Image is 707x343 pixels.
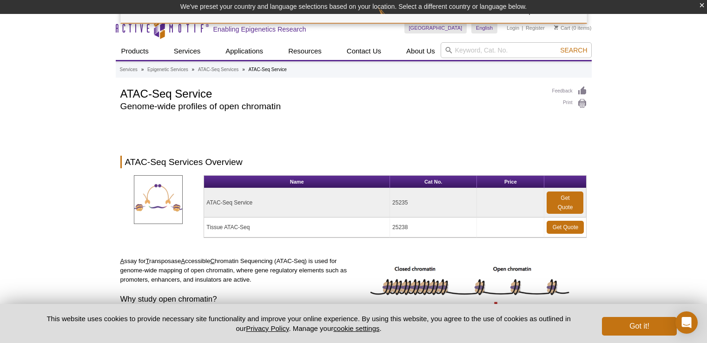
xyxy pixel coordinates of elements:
a: English [471,22,497,33]
td: 25235 [390,188,477,218]
u: T [145,257,149,264]
a: About Us [401,42,441,60]
p: ssay for ransposase ccessible hromatin Sequencing (ATAC-Seq) is used for genome-wide mapping of o... [120,257,350,284]
a: Epigenetic Services [147,66,188,74]
span: Search [560,46,587,54]
li: » [242,67,245,72]
a: Get Quote [547,221,584,234]
a: Print [552,99,587,109]
u: A [181,257,185,264]
td: 25238 [390,218,477,237]
li: (0 items) [554,22,592,33]
h2: ATAC-Seq Services Overview [120,156,587,168]
a: Get Quote [547,191,583,214]
a: Services [168,42,206,60]
a: Products [116,42,154,60]
a: Feedback [552,86,587,96]
a: Cart [554,25,570,31]
h2: Enabling Epigenetics Research [213,25,306,33]
input: Keyword, Cat. No. [441,42,592,58]
img: Your Cart [554,25,558,30]
button: cookie settings [333,324,379,332]
h2: Genome-wide profiles of open chromatin [120,102,543,111]
a: Contact Us [341,42,387,60]
th: Price [477,176,544,188]
a: Register [526,25,545,31]
a: Resources [283,42,327,60]
u: A [120,257,125,264]
div: Open Intercom Messenger [675,311,698,334]
h1: ATAC-Seq Service [120,86,543,100]
img: Change Here [378,7,403,29]
li: » [192,67,195,72]
button: Search [557,46,590,54]
li: ATAC-Seq Service [249,67,287,72]
u: C [210,257,215,264]
a: [GEOGRAPHIC_DATA] [404,22,467,33]
td: Tissue ATAC-Seq [204,218,390,237]
img: ATAC-SeqServices [134,175,183,224]
a: Services [120,66,138,74]
th: Cat No. [390,176,477,188]
h3: Why study open chromatin? [120,294,350,305]
a: ATAC-Seq Services [198,66,238,74]
a: Login [507,25,519,31]
th: Name [204,176,390,188]
button: Got it! [602,317,676,336]
td: ATAC-Seq Service [204,188,390,218]
a: Applications [220,42,269,60]
li: » [141,67,144,72]
a: Privacy Policy [246,324,289,332]
p: This website uses cookies to provide necessary site functionality and improve your online experie... [31,314,587,333]
li: | [522,22,523,33]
